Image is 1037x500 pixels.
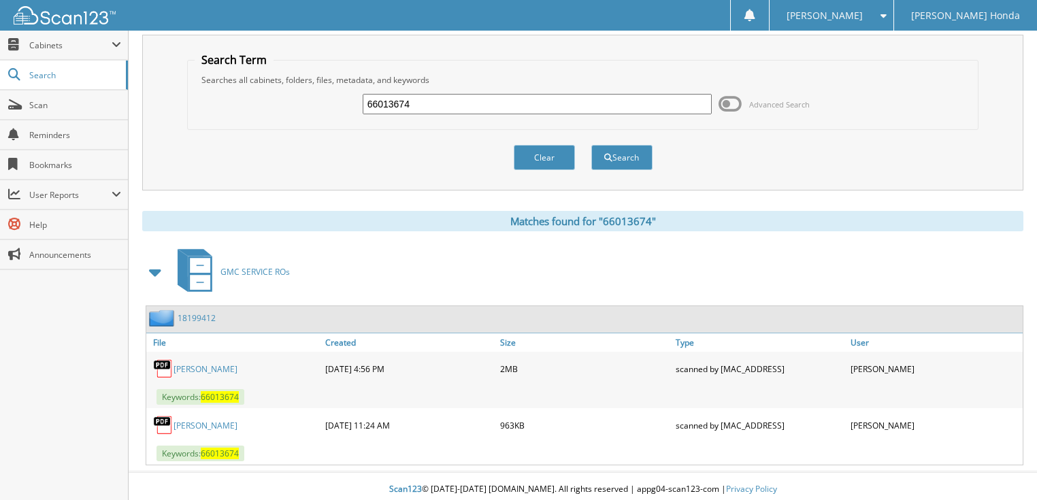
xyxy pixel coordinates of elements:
[14,6,116,24] img: scan123-logo-white.svg
[29,249,121,261] span: Announcements
[29,159,121,171] span: Bookmarks
[672,355,848,382] div: scanned by [MAC_ADDRESS]
[726,483,777,495] a: Privacy Policy
[29,189,112,201] span: User Reports
[220,266,290,278] span: GMC SERVICE ROs
[389,483,422,495] span: Scan123
[497,355,672,382] div: 2MB
[322,333,497,352] a: Created
[847,412,1023,439] div: [PERSON_NAME]
[153,415,174,435] img: PDF.png
[149,310,178,327] img: folder2.png
[847,355,1023,382] div: [PERSON_NAME]
[497,333,672,352] a: Size
[322,355,497,382] div: [DATE] 4:56 PM
[201,391,239,403] span: 66013674
[178,312,216,324] a: 18199412
[847,333,1023,352] a: User
[787,12,863,20] span: [PERSON_NAME]
[591,145,653,170] button: Search
[153,359,174,379] img: PDF.png
[195,74,972,86] div: Searches all cabinets, folders, files, metadata, and keywords
[201,448,239,459] span: 66013674
[29,69,119,81] span: Search
[174,363,237,375] a: [PERSON_NAME]
[29,219,121,231] span: Help
[142,211,1023,231] div: Matches found for "66013674"
[514,145,575,170] button: Clear
[672,333,848,352] a: Type
[749,99,810,110] span: Advanced Search
[497,412,672,439] div: 963KB
[157,389,244,405] span: Keywords:
[29,99,121,111] span: Scan
[157,446,244,461] span: Keywords:
[969,435,1037,500] iframe: Chat Widget
[29,129,121,141] span: Reminders
[146,333,322,352] a: File
[195,52,274,67] legend: Search Term
[169,245,290,299] a: GMC SERVICE ROs
[322,412,497,439] div: [DATE] 11:24 AM
[672,412,848,439] div: scanned by [MAC_ADDRESS]
[911,12,1020,20] span: [PERSON_NAME] Honda
[174,420,237,431] a: [PERSON_NAME]
[29,39,112,51] span: Cabinets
